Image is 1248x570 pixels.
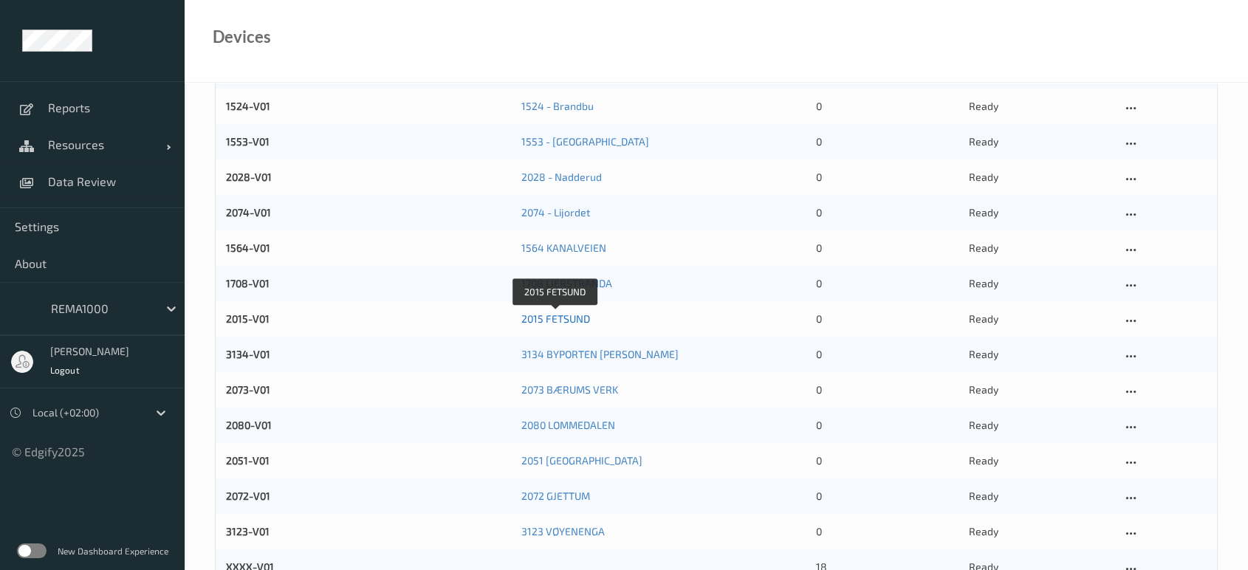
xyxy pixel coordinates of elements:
a: 2028 - Nadderud [521,171,601,183]
p: ready [969,347,1111,362]
a: 2015-V01 [226,312,270,325]
div: 0 [816,453,959,468]
p: ready [969,276,1111,291]
p: ready [969,312,1111,326]
div: 0 [816,134,959,149]
a: 2080-V01 [226,419,272,431]
a: 1553 - [GEOGRAPHIC_DATA] [521,135,648,148]
div: 0 [816,524,959,539]
a: 1564 KANALVEIEN [521,241,606,254]
div: 0 [816,382,959,397]
a: 3123 VØYENENGA [521,525,604,538]
a: 3123-V01 [226,525,270,538]
p: ready [969,524,1111,539]
div: 0 [816,99,959,114]
p: ready [969,382,1111,397]
a: 1564-V01 [226,241,270,254]
a: 2015 FETSUND [521,312,589,325]
a: 1524-V01 [226,100,270,112]
a: 2028-V01 [226,171,272,183]
div: 0 [816,489,959,504]
a: 1708-V01 [226,277,270,289]
a: 3134 BYPORTEN [PERSON_NAME] [521,348,678,360]
a: 1524 - Brandbu [521,100,593,112]
div: 0 [816,312,959,326]
a: 2074-V01 [226,206,271,219]
p: ready [969,489,1111,504]
p: ready [969,453,1111,468]
a: 2074 - Lijordet [521,206,589,219]
a: 2073 BÆRUMS VERK [521,383,617,396]
a: 2051 [GEOGRAPHIC_DATA] [521,454,642,467]
p: ready [969,170,1111,185]
div: 0 [816,205,959,220]
p: ready [969,205,1111,220]
a: 3134-V01 [226,348,270,360]
a: 2072 GJETTUM [521,490,589,502]
a: 1708 LIERSTRANDA [521,277,611,289]
div: 0 [816,276,959,291]
p: ready [969,241,1111,255]
div: Devices [213,30,271,44]
a: 2073-V01 [226,383,270,396]
div: 0 [816,418,959,433]
div: 0 [816,347,959,362]
p: ready [969,99,1111,114]
p: ready [969,418,1111,433]
a: 2080 LOMMEDALEN [521,419,614,431]
div: 0 [816,241,959,255]
a: 1553-V01 [226,135,270,148]
div: 0 [816,170,959,185]
a: 2072-V01 [226,490,270,502]
a: 2051-V01 [226,454,270,467]
p: ready [969,134,1111,149]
